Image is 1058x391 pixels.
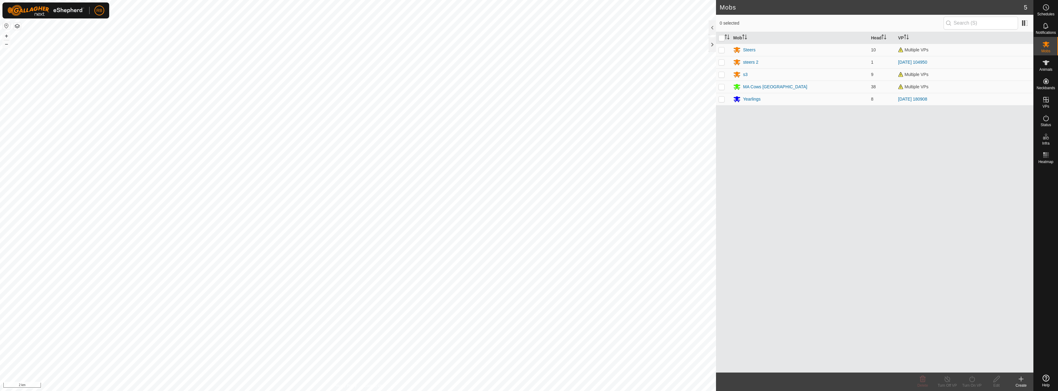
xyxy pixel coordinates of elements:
span: Delete [917,383,928,388]
button: Map Layers [14,22,21,30]
a: Privacy Policy [334,383,357,389]
span: Schedules [1037,12,1054,16]
span: 1 [871,60,873,65]
th: VP [896,32,1033,44]
th: Head [869,32,896,44]
div: Steers [743,47,755,53]
p-sorticon: Activate to sort [881,35,886,40]
a: Contact Us [364,383,382,389]
div: Yearlings [743,96,761,102]
span: Notifications [1036,31,1056,34]
input: Search (S) [944,17,1018,30]
a: [DATE] 180908 [898,97,927,102]
a: [DATE] 104950 [898,60,927,65]
span: 10 [871,47,876,52]
span: 5 [1024,3,1027,12]
span: RB [96,7,102,14]
div: s3 [743,71,748,78]
div: Turn Off VP [935,383,960,388]
div: steers 2 [743,59,758,66]
span: 8 [871,97,873,102]
div: Edit [984,383,1009,388]
th: Mob [731,32,869,44]
p-sorticon: Activate to sort [742,35,747,40]
div: Turn On VP [960,383,984,388]
p-sorticon: Activate to sort [725,35,730,40]
button: Reset Map [3,22,10,30]
div: Create [1009,383,1033,388]
button: + [3,32,10,40]
span: Help [1042,383,1050,387]
span: Animals [1039,68,1052,71]
h2: Mobs [720,4,1024,11]
span: 0 selected [720,20,944,26]
span: Multiple VPs [898,47,929,52]
div: MA Cows [GEOGRAPHIC_DATA] [743,84,807,90]
span: Status [1040,123,1051,127]
span: Neckbands [1036,86,1055,90]
p-sorticon: Activate to sort [904,35,909,40]
span: Multiple VPs [898,72,929,77]
a: Help [1034,372,1058,389]
span: 38 [871,84,876,89]
span: Multiple VPs [898,84,929,89]
span: Mobs [1041,49,1050,53]
span: Infra [1042,142,1049,145]
button: – [3,40,10,48]
img: Gallagher Logo [7,5,84,16]
span: 9 [871,72,873,77]
span: VPs [1042,105,1049,108]
span: Heatmap [1038,160,1053,164]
